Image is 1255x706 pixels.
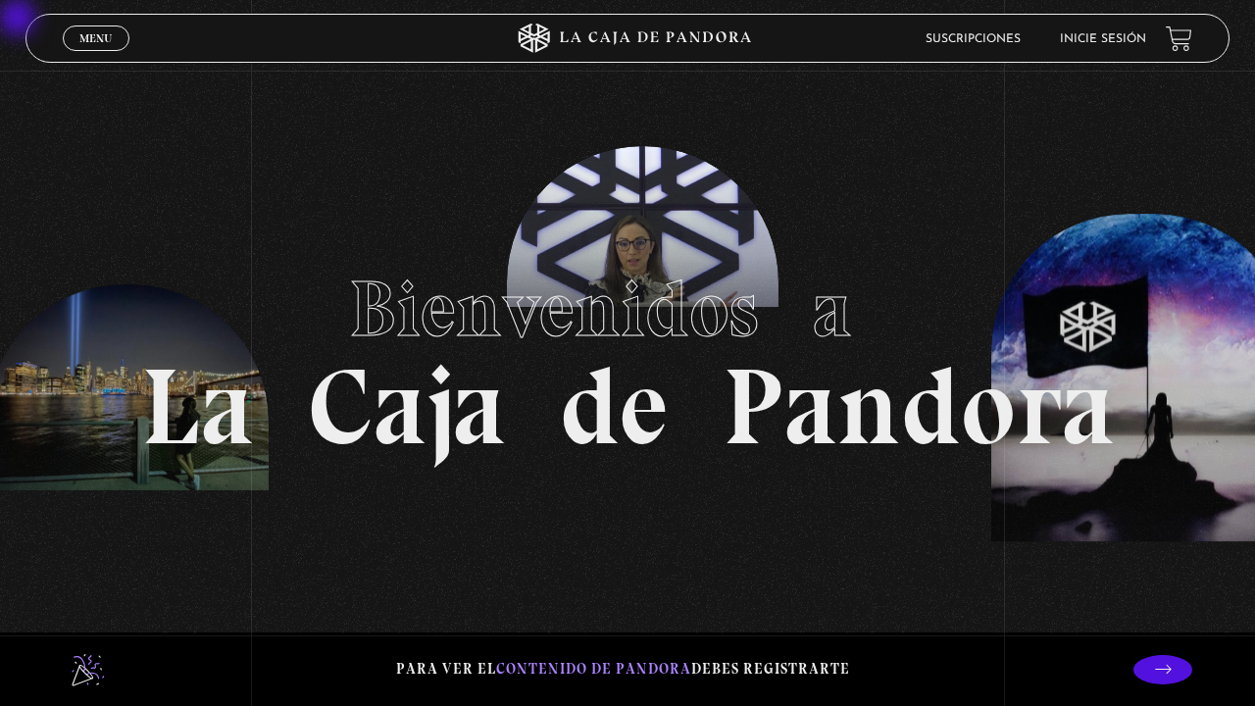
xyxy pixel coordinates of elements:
a: Suscripciones [926,33,1021,45]
span: Cerrar [74,49,120,63]
p: Para ver el debes registrarte [396,656,850,682]
span: Menu [79,32,112,44]
a: Inicie sesión [1060,33,1146,45]
span: contenido de Pandora [496,660,691,678]
span: Bienvenidos a [349,262,906,356]
h1: La Caja de Pandora [141,245,1115,461]
a: View your shopping cart [1166,25,1192,52]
